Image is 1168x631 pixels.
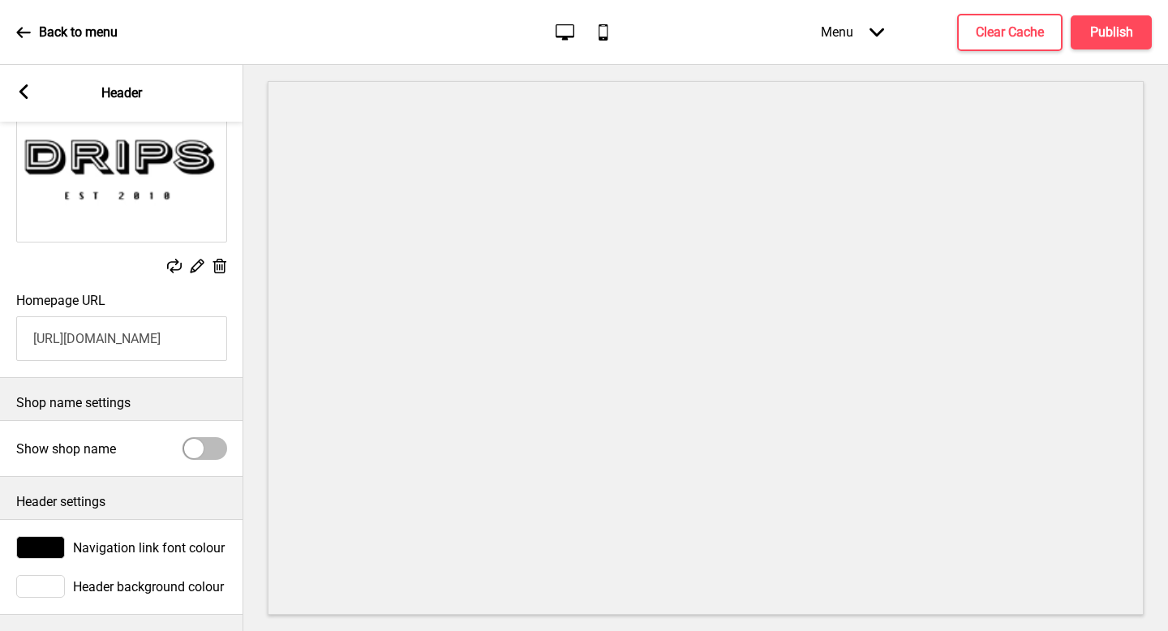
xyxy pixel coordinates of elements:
[16,536,227,559] div: Navigation link font colour
[957,14,1063,51] button: Clear Cache
[73,540,225,556] span: Navigation link font colour
[101,84,142,102] p: Header
[1071,15,1152,49] button: Publish
[73,579,224,595] span: Header background colour
[976,24,1044,41] h4: Clear Cache
[17,97,226,242] img: Image
[39,24,118,41] p: Back to menu
[16,394,227,412] p: Shop name settings
[1090,24,1133,41] h4: Publish
[805,8,900,56] div: Menu
[16,11,118,54] a: Back to menu
[16,441,116,457] label: Show shop name
[16,293,105,308] label: Homepage URL
[16,493,227,511] p: Header settings
[16,575,227,598] div: Header background colour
